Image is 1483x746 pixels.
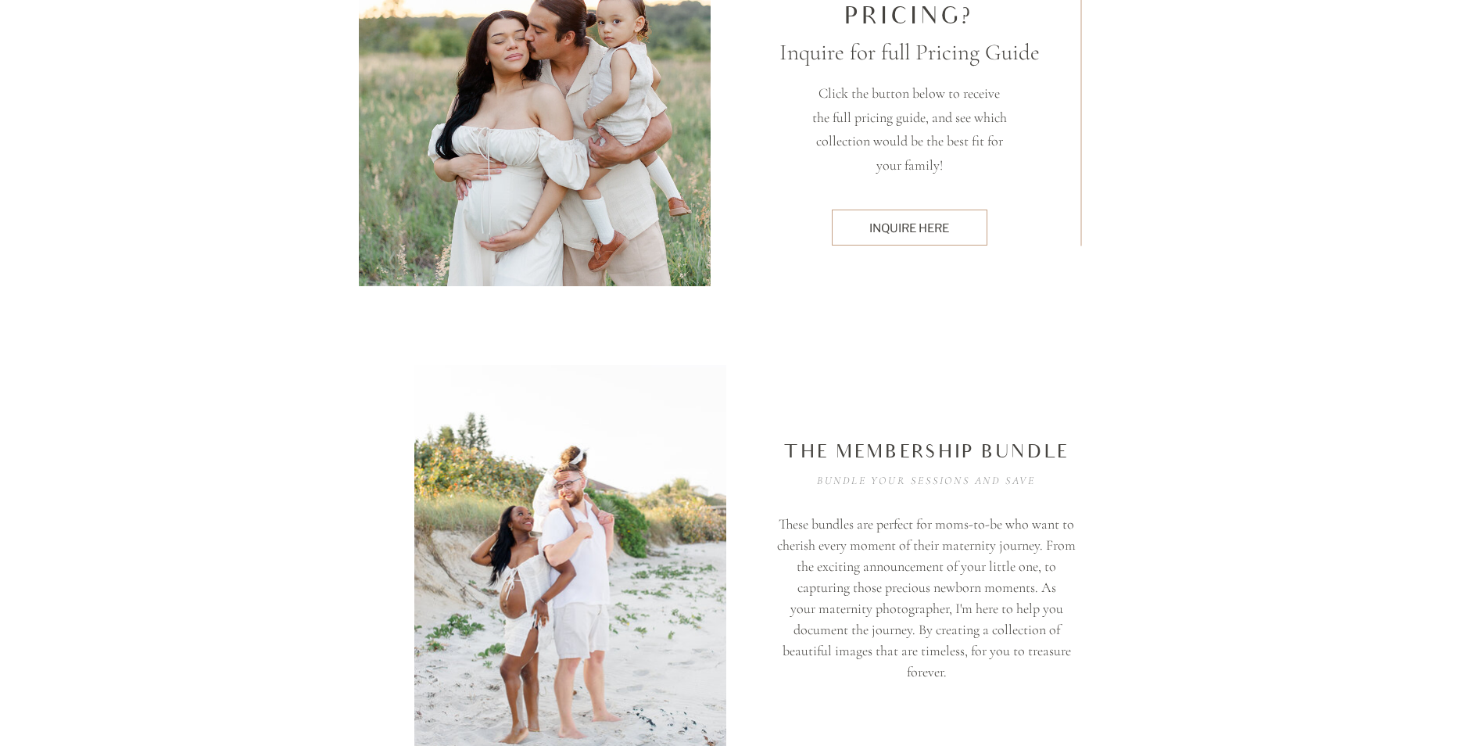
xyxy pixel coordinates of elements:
[779,35,1040,70] h3: Inquire for full Pricing Guide
[810,81,1009,181] p: Click the button below to receive the full pricing guide, and see which collection would be the b...
[840,220,979,236] a: inquire here
[776,472,1077,491] h3: Bundle your sessions and Save
[776,514,1077,694] p: These bundles are perfect for moms-to-be who want to cherish every moment of their maternity jour...
[776,439,1077,464] h2: The membership bundle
